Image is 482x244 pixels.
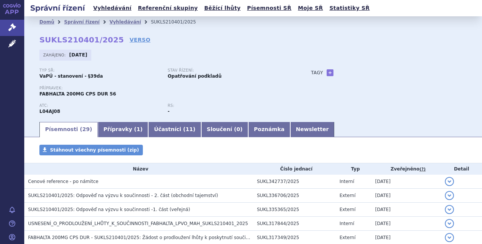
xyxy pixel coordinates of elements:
span: 29 [82,126,89,132]
th: Typ [336,163,371,175]
td: SUKL342737/2025 [253,175,336,189]
button: detail [445,177,454,186]
span: Interní [340,221,354,226]
a: Písemnosti (29) [39,122,98,137]
p: Přípravek: [39,86,296,91]
p: RS: [167,103,288,108]
button: detail [445,233,454,242]
a: Běžící lhůty [202,3,243,13]
th: Číslo jednací [253,163,336,175]
strong: - [167,109,169,114]
th: Detail [441,163,482,175]
abbr: (?) [419,167,426,172]
a: Poznámka [248,122,290,137]
strong: [DATE] [69,52,88,58]
strong: IPTAKOPAN [39,109,60,114]
button: detail [445,191,454,200]
button: detail [445,205,454,214]
p: Typ SŘ: [39,68,160,73]
span: 11 [186,126,193,132]
strong: Opatřování podkladů [167,74,221,79]
a: VERSO [130,36,150,44]
a: Správní řízení [64,19,100,25]
td: [DATE] [371,217,441,231]
td: [DATE] [371,203,441,217]
span: 1 [136,126,140,132]
p: Stav řízení: [167,68,288,73]
a: Přípravky (1) [98,122,148,137]
td: SUKL317844/2025 [253,217,336,231]
span: Zahájeno: [43,52,67,58]
span: Stáhnout všechny písemnosti (zip) [50,147,139,153]
a: Vyhledávání [110,19,141,25]
a: + [327,69,333,76]
span: Interní [340,179,354,184]
span: FABHALTA 200MG CPS DUR - SUKLS210401/2025: Žádost o prodloužení lhůty k poskytnutí součinnosti [28,235,260,240]
a: Newsletter [290,122,335,137]
span: USNESENÍ_O_PRODLOUŽENÍ_LHŮTY_K_SOUČINNOSTI_FABHALTA_LPVO_MAH_SUKLS210401_2025 [28,221,248,226]
li: SUKLS210401/2025 [151,16,206,28]
a: Písemnosti SŘ [245,3,294,13]
th: Zveřejněno [371,163,441,175]
a: Vyhledávání [91,3,134,13]
td: [DATE] [371,189,441,203]
h3: Tagy [311,68,323,77]
span: Cenové reference - po námitce [28,179,99,184]
td: SUKL335365/2025 [253,203,336,217]
strong: VaPÚ - stanovení - §39da [39,74,103,79]
span: SUKLS210401/2025: Odpověď na výzvu k součinnosti -1. část (veřejná) [28,207,190,212]
a: Stáhnout všechny písemnosti (zip) [39,145,143,155]
h2: Správní řízení [24,3,91,13]
td: SUKL336706/2025 [253,189,336,203]
p: ATC: [39,103,160,108]
a: Statistiky SŘ [327,3,372,13]
span: SUKLS210401/2025: Odpověď na výzvu k součinnosti - 2. část (obchodní tajemství) [28,193,218,198]
a: Sloučení (0) [201,122,248,137]
a: Účastníci (11) [148,122,201,137]
strong: SUKLS210401/2025 [39,35,124,44]
a: Referenční skupiny [136,3,200,13]
span: Externí [340,235,355,240]
a: Moje SŘ [296,3,325,13]
span: FABHALTA 200MG CPS DUR 56 [39,91,116,97]
span: Externí [340,193,355,198]
button: detail [445,219,454,228]
a: Domů [39,19,54,25]
th: Název [24,163,253,175]
span: Externí [340,207,355,212]
span: 0 [236,126,240,132]
td: [DATE] [371,175,441,189]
